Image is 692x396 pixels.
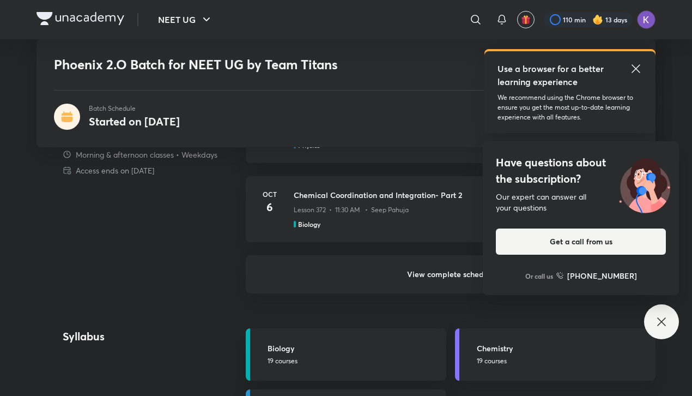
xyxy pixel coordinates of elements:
h6: Oct [259,189,281,199]
h5: Biology [298,219,320,229]
div: Our expert can answer all your questions [496,191,666,213]
img: streak [592,14,603,25]
h5: Chemistry [477,343,649,354]
button: avatar [517,11,535,28]
a: Chemistry19 courses [455,328,655,381]
p: Access ends on [DATE] [76,165,154,176]
p: 19 courses [477,356,649,366]
p: Batch Schedule [89,104,180,113]
h4: Have questions about the subscription? [496,154,666,187]
button: Get a call from us [496,229,666,255]
h1: Phoenix 2.O Batch for NEET UG by Team Titans [54,57,481,73]
p: Or call us [525,271,553,281]
img: Company Logo [37,12,124,25]
h6: View complete schedule [246,255,655,293]
button: NEET UG [151,9,220,31]
p: We recommend using the Chrome browser to ensure you get the most up-to-date learning experience w... [497,93,642,122]
a: Oct6Chemical Coordination and Integration- Part 2Lesson 372 • 11:30 AM • Seep PahujaBiology [246,176,655,255]
img: Koyna Rana [637,10,655,29]
h6: [PHONE_NUMBER] [567,270,637,281]
h5: Use a browser for a better learning experience [497,62,606,88]
a: Biology19 courses [246,328,446,381]
a: Company Logo [37,12,124,28]
h4: Started on [DATE] [89,114,180,129]
h4: Syllabus [63,328,210,345]
p: 19 courses [268,356,440,366]
img: avatar [521,15,531,25]
p: Lesson 372 • 11:30 AM • Seep Pahuja [294,205,409,215]
h3: Chemical Coordination and Integration- Part 2 [294,189,642,201]
a: [PHONE_NUMBER] [556,270,637,281]
img: ttu_illustration_new.svg [610,154,679,213]
h5: Biology [268,343,440,354]
h4: 6 [259,199,281,215]
p: Morning & afternoon classes • Weekdays [76,149,217,160]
